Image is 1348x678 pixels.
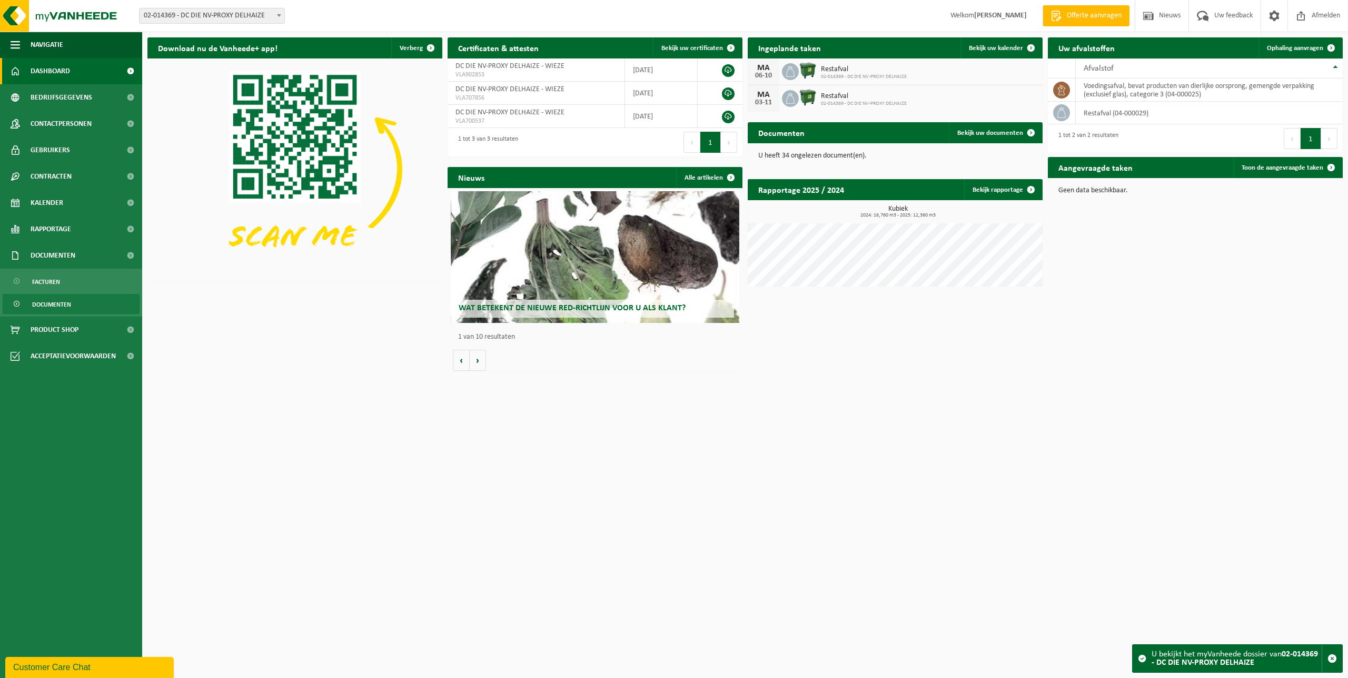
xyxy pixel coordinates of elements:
[31,163,72,190] span: Contracten
[1258,37,1342,58] a: Ophaling aanvragen
[676,167,741,188] a: Alle artikelen
[1043,5,1129,26] a: Offerte aanvragen
[753,91,774,99] div: MA
[625,82,698,105] td: [DATE]
[459,304,686,312] span: Wat betekent de nieuwe RED-richtlijn voor u als klant?
[1233,157,1342,178] a: Toon de aangevraagde taken
[31,190,63,216] span: Kalender
[31,242,75,269] span: Documenten
[949,122,1042,143] a: Bekijk uw documenten
[821,92,907,101] span: Restafval
[31,32,63,58] span: Navigatie
[448,37,549,58] h2: Certificaten & attesten
[1267,45,1323,52] span: Ophaling aanvragen
[31,84,92,111] span: Bedrijfsgegevens
[1284,128,1301,149] button: Previous
[5,655,176,678] iframe: chat widget
[140,8,284,23] span: 02-014369 - DC DIE NV-PROXY DELHAIZE
[748,122,815,143] h2: Documenten
[31,343,116,369] span: Acceptatievoorwaarden
[455,71,617,79] span: VLA902853
[453,350,470,371] button: Vorige
[1321,128,1337,149] button: Next
[147,58,442,280] img: Download de VHEPlus App
[1058,187,1332,194] p: Geen data beschikbaar.
[3,271,140,291] a: Facturen
[1152,645,1322,672] div: U bekijkt het myVanheede dossier van
[753,99,774,106] div: 03-11
[748,179,855,200] h2: Rapportage 2025 / 2024
[653,37,741,58] a: Bekijk uw certificaten
[753,72,774,80] div: 06-10
[31,137,70,163] span: Gebruikers
[147,37,288,58] h2: Download nu de Vanheede+ app!
[753,213,1043,218] span: 2024: 16,760 m3 - 2025: 12,360 m3
[960,37,1042,58] a: Bekijk uw kalender
[1152,650,1318,667] strong: 02-014369 - DC DIE NV-PROXY DELHAIZE
[700,132,721,153] button: 1
[455,85,564,93] span: DC DIE NV-PROXY DELHAIZE - WIEZE
[451,191,740,323] a: Wat betekent de nieuwe RED-richtlijn voor u als klant?
[470,350,486,371] button: Volgende
[753,64,774,72] div: MA
[821,65,907,74] span: Restafval
[799,62,817,80] img: WB-1100-HPE-GN-01
[957,130,1023,136] span: Bekijk uw documenten
[458,333,737,341] p: 1 van 10 resultaten
[969,45,1023,52] span: Bekijk uw kalender
[748,37,831,58] h2: Ingeplande taken
[821,74,907,80] span: 02-014369 - DC DIE NV-PROXY DELHAIZE
[3,294,140,314] a: Documenten
[1084,64,1114,73] span: Afvalstof
[32,294,71,315] span: Documenten
[799,89,817,106] img: WB-1100-HPE-GN-01
[964,179,1042,200] a: Bekijk rapportage
[753,205,1043,218] h3: Kubiek
[139,8,285,24] span: 02-014369 - DC DIE NV-PROXY DELHAIZE
[625,58,698,82] td: [DATE]
[683,132,700,153] button: Previous
[821,101,907,107] span: 02-014369 - DC DIE NV-PROXY DELHAIZE
[1076,78,1343,102] td: voedingsafval, bevat producten van dierlijke oorsprong, gemengde verpakking (exclusief glas), cat...
[1048,157,1143,178] h2: Aangevraagde taken
[661,45,723,52] span: Bekijk uw certificaten
[31,317,78,343] span: Product Shop
[1053,127,1118,150] div: 1 tot 2 van 2 resultaten
[453,131,518,154] div: 1 tot 3 van 3 resultaten
[455,109,564,116] span: DC DIE NV-PROXY DELHAIZE - WIEZE
[625,105,698,128] td: [DATE]
[31,111,92,137] span: Contactpersonen
[1301,128,1321,149] button: 1
[391,37,441,58] button: Verberg
[455,62,564,70] span: DC DIE NV-PROXY DELHAIZE - WIEZE
[1242,164,1323,171] span: Toon de aangevraagde taken
[974,12,1027,19] strong: [PERSON_NAME]
[31,58,70,84] span: Dashboard
[1064,11,1124,21] span: Offerte aanvragen
[400,45,423,52] span: Verberg
[455,117,617,125] span: VLA700537
[31,216,71,242] span: Rapportage
[455,94,617,102] span: VLA707856
[758,152,1032,160] p: U heeft 34 ongelezen document(en).
[721,132,737,153] button: Next
[32,272,60,292] span: Facturen
[1076,102,1343,124] td: restafval (04-000029)
[448,167,495,188] h2: Nieuws
[1048,37,1125,58] h2: Uw afvalstoffen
